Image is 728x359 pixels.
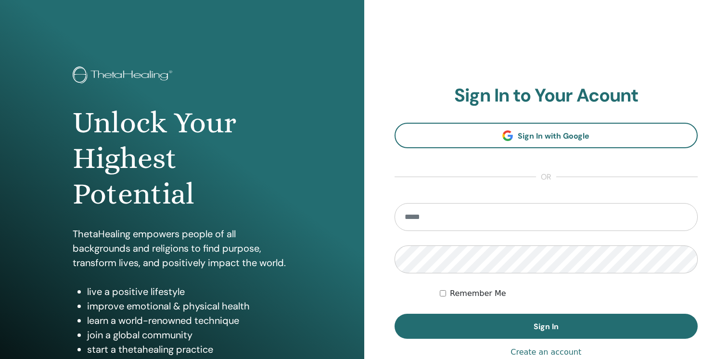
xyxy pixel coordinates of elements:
label: Remember Me [450,288,506,299]
li: learn a world-renowned technique [87,313,291,328]
li: start a thetahealing practice [87,342,291,357]
li: live a positive lifestyle [87,284,291,299]
a: Sign In with Google [395,123,698,148]
li: improve emotional & physical health [87,299,291,313]
li: join a global community [87,328,291,342]
h2: Sign In to Your Acount [395,85,698,107]
a: Create an account [511,346,581,358]
div: Keep me authenticated indefinitely or until I manually logout [440,288,698,299]
span: Sign In [534,321,559,332]
h1: Unlock Your Highest Potential [73,105,291,212]
p: ThetaHealing empowers people of all backgrounds and religions to find purpose, transform lives, a... [73,227,291,270]
span: or [536,171,556,183]
button: Sign In [395,314,698,339]
span: Sign In with Google [518,131,589,141]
